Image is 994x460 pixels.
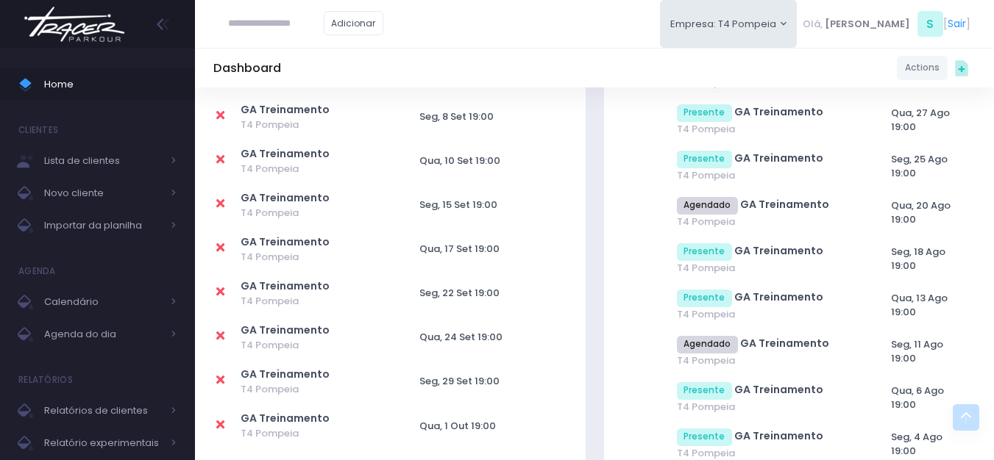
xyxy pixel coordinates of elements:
[241,118,383,132] span: T4 Pompeia
[825,17,910,32] span: [PERSON_NAME]
[419,109,494,123] span: Seg, 8 Set 19:00
[891,106,950,134] span: Qua, 27 Ago 19:00
[891,384,944,412] span: Qua, 6 Ago 19:00
[44,292,162,312] span: Calendário
[891,291,948,320] span: Qua, 13 Ago 19:00
[213,61,281,76] h5: Dashboard
[44,184,162,203] span: Novo cliente
[734,243,823,258] a: GA Treinamento
[241,146,330,161] a: GA Treinamento
[677,353,863,368] span: T4 Pompeia
[241,294,383,309] span: T4 Pompeia
[677,197,739,215] span: Agendado
[419,198,497,212] span: Seg, 15 Set 19:00
[419,286,500,300] span: Seg, 22 Set 19:00
[241,278,330,293] a: GA Treinamento
[891,245,945,273] span: Seg, 18 Ago 19:00
[740,197,829,212] a: GA Treinamento
[677,151,733,168] span: Presente
[734,151,823,165] a: GA Treinamento
[740,336,829,351] a: GA Treinamento
[677,261,863,276] span: T4 Pompeia
[241,206,383,220] span: T4 Pompeia
[891,152,948,181] span: Seg, 25 Ago 19:00
[419,330,503,344] span: Qua, 24 Set 19:00
[419,242,500,256] span: Qua, 17 Set 19:00
[241,338,383,353] span: T4 Pompeia
[677,168,863,183] span: T4 Pompeia
[419,419,496,433] span: Qua, 1 Out 19:00
[677,243,733,261] span: Presente
[677,336,739,353] span: Agendado
[803,17,823,32] span: Olá,
[897,56,948,80] a: Actions
[917,11,943,37] span: S
[18,115,58,145] h4: Clientes
[797,7,976,40] div: [ ]
[734,104,823,119] a: GA Treinamento
[419,154,500,168] span: Qua, 10 Set 19:00
[677,290,733,307] span: Presente
[241,382,383,397] span: T4 Pompeia
[44,401,162,420] span: Relatórios de clientes
[677,104,733,122] span: Presente
[44,151,162,170] span: Lista de clientes
[324,11,384,35] a: Adicionar
[241,190,330,205] a: GA Treinamento
[948,16,966,32] a: Sair
[677,400,863,414] span: T4 Pompeia
[18,256,56,286] h4: Agenda
[891,430,942,459] span: Seg, 4 Ago 19:00
[677,307,863,322] span: T4 Pompeia
[677,215,863,229] span: T4 Pompeia
[734,382,823,397] a: GA Treinamento
[44,325,162,344] span: Agenda do dia
[44,216,162,235] span: Importar da planilha
[241,426,383,441] span: T4 Pompeia
[734,428,823,443] a: GA Treinamento
[891,337,943,366] span: Seg, 11 Ago 19:00
[677,428,733,446] span: Presente
[241,411,330,425] a: GA Treinamento
[419,374,500,388] span: Seg, 29 Set 19:00
[241,234,330,249] a: GA Treinamento
[734,290,823,304] a: GA Treinamento
[241,250,383,265] span: T4 Pompeia
[18,365,73,395] h4: Relatórios
[241,162,383,176] span: T4 Pompeia
[241,367,330,381] a: GA Treinamento
[677,382,733,400] span: Presente
[241,323,330,337] a: GA Treinamento
[891,198,951,227] span: Qua, 20 Ago 19:00
[44,75,177,94] span: Home
[44,434,162,453] span: Relatório experimentais
[677,122,863,137] span: T4 Pompeia
[241,102,330,117] a: GA Treinamento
